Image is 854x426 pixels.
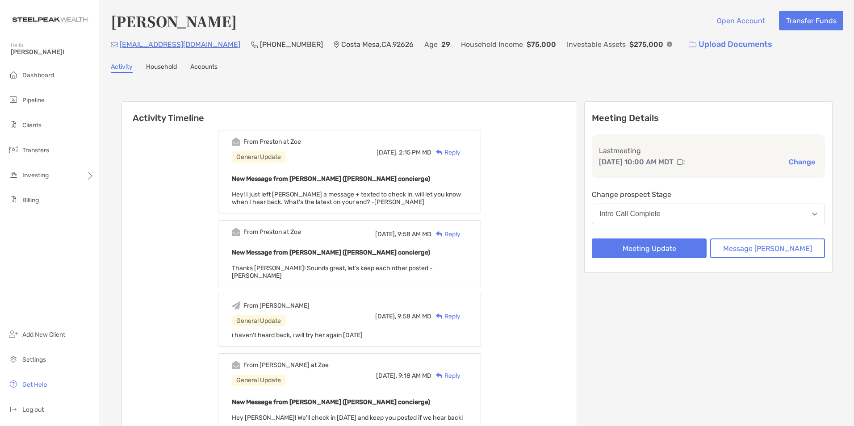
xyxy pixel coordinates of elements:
span: 9:58 AM MD [398,230,431,238]
span: [DATE], [375,313,396,320]
span: Settings [22,356,46,363]
img: logout icon [8,404,19,414]
span: [DATE], [375,230,396,238]
span: Log out [22,406,44,413]
div: Intro Call Complete [599,210,661,218]
a: Upload Documents [683,35,778,54]
span: Pipeline [22,96,45,104]
p: $75,000 [527,39,556,50]
span: 9:58 AM MD [398,313,431,320]
img: Reply icon [436,313,443,319]
img: Email Icon [111,42,118,47]
p: [EMAIL_ADDRESS][DOMAIN_NAME] [120,39,240,50]
b: New Message from [PERSON_NAME] ([PERSON_NAME] concierge) [232,249,430,256]
span: Dashboard [22,71,54,79]
img: get-help icon [8,379,19,389]
b: New Message from [PERSON_NAME] ([PERSON_NAME] concierge) [232,175,430,183]
a: Household [146,63,177,73]
img: investing icon [8,169,19,180]
div: From [PERSON_NAME] at Zoe [243,361,329,369]
p: Household Income [461,39,523,50]
img: dashboard icon [8,69,19,80]
button: Meeting Update [592,238,707,258]
img: Info Icon [667,42,672,47]
img: billing icon [8,194,19,205]
div: From Preston at Zoe [243,228,301,236]
p: Age [424,39,438,50]
img: Reply icon [436,231,443,237]
span: Get Help [22,381,47,388]
p: Investable Assets [567,39,626,50]
p: [PHONE_NUMBER] [260,39,323,50]
div: Reply [431,230,460,239]
div: Reply [431,148,460,157]
div: Reply [431,371,460,380]
span: 9:18 AM MD [398,372,431,380]
div: General Update [232,315,285,326]
span: Thanks [PERSON_NAME]! Sounds great, let's keep each other posted -[PERSON_NAME] [232,264,433,280]
span: Hey! I just left [PERSON_NAME] a message + texted to check in, will let you know when I hear back... [232,191,461,206]
b: New Message from [PERSON_NAME] ([PERSON_NAME] concierge) [232,398,430,406]
div: From [PERSON_NAME] [243,302,310,309]
img: Event icon [232,228,240,236]
h4: [PERSON_NAME] [111,11,237,31]
img: Zoe Logo [11,4,89,36]
img: Event icon [232,138,240,146]
button: Intro Call Complete [592,204,825,224]
div: General Update [232,151,285,163]
button: Message [PERSON_NAME] [710,238,825,258]
span: Billing [22,196,39,204]
div: General Update [232,375,285,386]
img: Reply icon [436,373,443,379]
img: button icon [689,42,696,48]
button: Open Account [710,11,772,30]
img: Phone Icon [251,41,258,48]
img: Open dropdown arrow [812,213,817,216]
img: transfers icon [8,144,19,155]
p: $275,000 [629,39,663,50]
span: 2:15 PM MD [399,149,431,156]
span: Investing [22,171,49,179]
img: Reply icon [436,150,443,155]
div: From Preston at Zoe [243,138,301,146]
span: Transfers [22,146,49,154]
p: Change prospect Stage [592,189,825,200]
span: [PERSON_NAME]! [11,48,94,56]
p: Meeting Details [592,113,825,124]
img: Location Icon [334,41,339,48]
div: Reply [431,312,460,321]
a: Activity [111,63,133,73]
span: Clients [22,121,42,129]
span: [DATE], [376,372,397,380]
img: communication type [677,159,685,166]
img: pipeline icon [8,94,19,105]
span: i haven't heard back, i will try her again [DATE] [232,331,363,339]
p: Last meeting [599,145,818,156]
img: settings icon [8,354,19,364]
p: 29 [441,39,450,50]
img: add_new_client icon [8,329,19,339]
p: [DATE] 10:00 AM MDT [599,156,674,167]
a: Accounts [190,63,218,73]
img: clients icon [8,119,19,130]
img: Event icon [232,361,240,369]
span: [DATE], [377,149,398,156]
span: Add New Client [22,331,65,338]
p: Costa Mesa , CA , 92626 [341,39,414,50]
button: Transfer Funds [779,11,843,30]
h6: Activity Timeline [122,102,577,123]
span: Hey [PERSON_NAME]! We'll check in [DATE] and keep you posted if we hear back! [232,414,463,422]
button: Change [786,157,818,167]
img: Event icon [232,301,240,310]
